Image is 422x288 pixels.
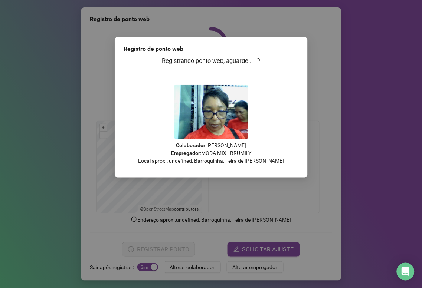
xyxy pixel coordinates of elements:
[124,142,299,165] p: : [PERSON_NAME] : MODA MIX - BRUMILY Local aprox.: undefined, Barroquinha, Feira de [PERSON_NAME]
[124,44,299,53] div: Registro de ponto web
[253,57,261,64] span: loading
[176,142,205,148] strong: Colaborador
[171,150,200,156] strong: Empregador
[124,56,299,66] h3: Registrando ponto web, aguarde...
[397,263,415,281] div: Open Intercom Messenger
[174,85,248,139] img: 2Q==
